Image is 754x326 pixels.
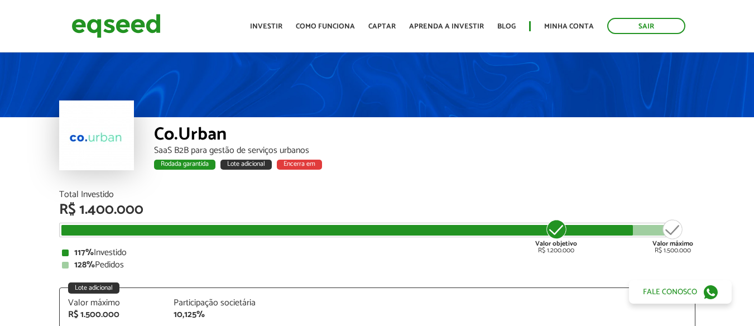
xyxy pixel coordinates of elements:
[174,299,263,308] div: Participação societária
[68,299,157,308] div: Valor máximo
[607,18,685,34] a: Sair
[535,218,577,254] div: R$ 1.200.000
[74,245,94,260] strong: 117%
[59,203,695,217] div: R$ 1.400.000
[277,160,322,170] div: Encerra em
[652,238,693,249] strong: Valor máximo
[154,160,215,170] div: Rodada garantida
[535,238,577,249] strong: Valor objetivo
[368,23,396,30] a: Captar
[652,218,693,254] div: R$ 1.500.000
[154,146,695,155] div: SaaS B2B para gestão de serviços urbanos
[154,126,695,146] div: Co.Urban
[629,280,732,304] a: Fale conosco
[68,282,119,294] div: Lote adicional
[220,160,272,170] div: Lote adicional
[59,190,695,199] div: Total Investido
[544,23,594,30] a: Minha conta
[174,310,263,319] div: 10,125%
[74,257,95,272] strong: 128%
[62,261,693,270] div: Pedidos
[296,23,355,30] a: Como funciona
[68,310,157,319] div: R$ 1.500.000
[409,23,484,30] a: Aprenda a investir
[250,23,282,30] a: Investir
[62,248,693,257] div: Investido
[497,23,516,30] a: Blog
[71,11,161,41] img: EqSeed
